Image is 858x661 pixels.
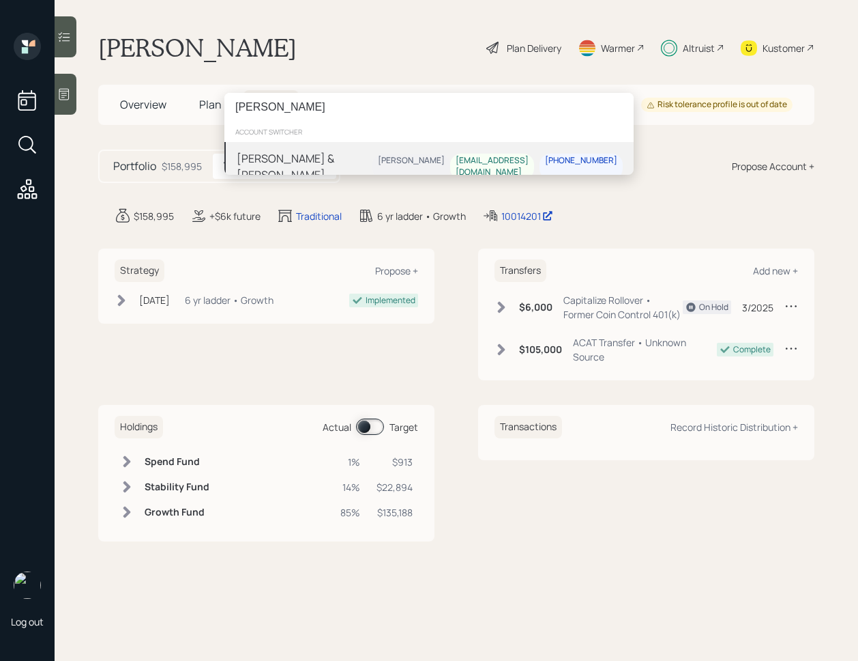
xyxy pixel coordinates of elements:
[237,150,372,183] div: [PERSON_NAME] & [PERSON_NAME]
[224,122,634,142] div: account switcher
[545,155,617,167] div: [PHONE_NUMBER]
[378,155,445,167] div: [PERSON_NAME]
[224,93,634,122] input: Type a command or search…
[456,155,529,178] div: [EMAIL_ADDRESS][DOMAIN_NAME]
